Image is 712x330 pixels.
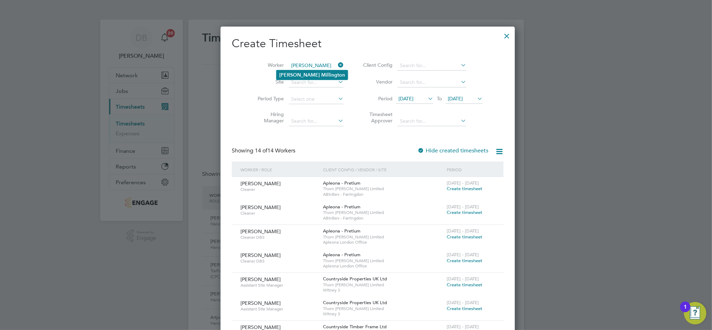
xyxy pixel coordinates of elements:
span: Create timesheet [447,306,482,311]
span: Witney 3 [323,287,443,293]
div: Showing [232,147,297,155]
span: Create timesheet [447,209,482,215]
span: ABInBev - Farringdon [323,215,443,221]
span: Apleona - Pretium [323,252,360,258]
div: Client Config / Vendor / Site [321,162,445,178]
span: Thorn [PERSON_NAME] Limited [323,210,443,215]
div: Worker / Role [239,162,321,178]
span: [DATE] - [DATE] [447,276,479,282]
div: Period [445,162,497,178]
label: Timesheet Approver [361,111,393,124]
span: To [435,94,444,103]
h2: Create Timesheet [232,36,504,51]
span: Cleaner DBS [240,235,318,240]
label: Hiring Manager [252,111,284,124]
input: Search for... [289,78,344,87]
span: [PERSON_NAME] [240,300,281,306]
span: Countryside Properties UK Ltd [323,276,387,282]
input: Search for... [397,78,466,87]
span: Cleaner [240,187,318,192]
span: Create timesheet [447,186,482,192]
span: [DATE] [398,95,413,102]
span: [DATE] - [DATE] [447,228,479,234]
span: Assistant Site Manager [240,282,318,288]
span: Create timesheet [447,282,482,288]
span: Thorn [PERSON_NAME] Limited [323,282,443,288]
span: [PERSON_NAME] [240,276,281,282]
b: Millington [321,72,345,78]
input: Search for... [289,116,344,126]
span: Apleona - Pretium [323,204,360,210]
span: Apleona - Pretium [323,228,360,234]
span: 14 of [255,147,267,154]
span: Thorn [PERSON_NAME] Limited [323,234,443,240]
span: [PERSON_NAME] [240,228,281,235]
label: Hide created timesheets [417,147,488,154]
span: [PERSON_NAME] [240,180,281,187]
span: Countryside Properties UK Ltd [323,300,387,306]
input: Select one [289,94,344,104]
span: Apleona London Office [323,263,443,269]
span: Countryside Timber Frame Ltd [323,324,387,330]
span: [PERSON_NAME] [240,204,281,210]
input: Search for... [397,61,466,71]
button: Open Resource Center, 1 new notification [684,302,706,324]
label: Period Type [252,95,284,102]
span: Cleaner [240,210,318,216]
span: Thorn [PERSON_NAME] Limited [323,306,443,311]
span: [DATE] [448,95,463,102]
span: [DATE] - [DATE] [447,204,479,210]
span: Create timesheet [447,258,482,264]
span: Create timesheet [447,234,482,240]
label: Vendor [361,79,393,85]
span: [PERSON_NAME] [240,252,281,258]
span: Cleaner DBS [240,258,318,264]
span: [DATE] - [DATE] [447,300,479,306]
label: Site [252,79,284,85]
span: Apleona - Pretium [323,180,360,186]
div: 1 [684,307,687,316]
span: Witney 3 [323,311,443,317]
span: [DATE] - [DATE] [447,180,479,186]
span: Thorn [PERSON_NAME] Limited [323,186,443,192]
span: [DATE] - [DATE] [447,252,479,258]
input: Search for... [289,61,344,71]
label: Worker [252,62,284,68]
b: [PERSON_NAME] [279,72,320,78]
span: Apleona London Office [323,239,443,245]
span: ABInBev - Farringdon [323,192,443,197]
span: [DATE] - [DATE] [447,324,479,330]
label: Client Config [361,62,393,68]
label: Period [361,95,393,102]
span: 14 Workers [255,147,295,154]
span: Thorn [PERSON_NAME] Limited [323,258,443,264]
span: Assistant Site Manager [240,306,318,312]
input: Search for... [397,116,466,126]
